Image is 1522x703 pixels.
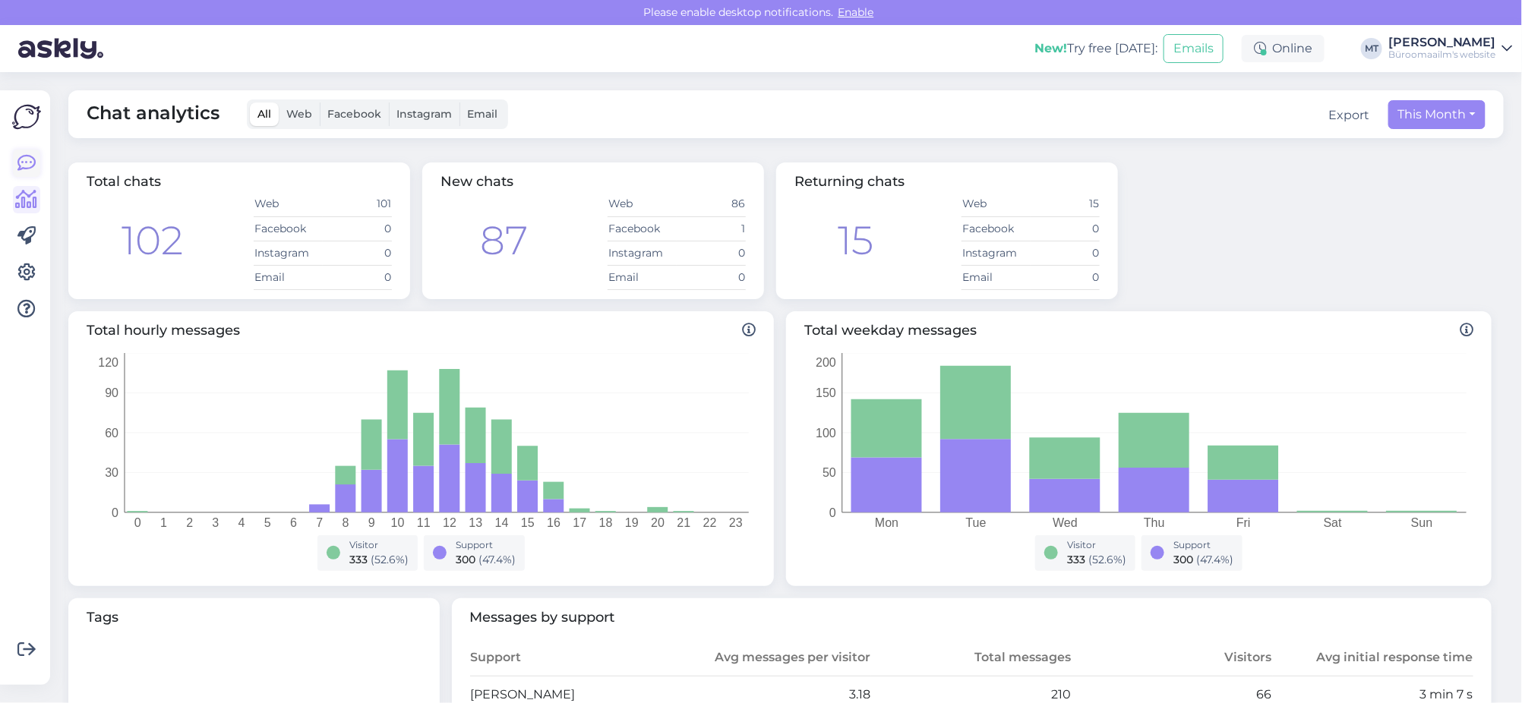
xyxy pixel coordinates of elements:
[1088,553,1126,566] span: ( 52.6 %)
[1053,516,1078,529] tspan: Wed
[470,607,1474,628] span: Messages by support
[823,466,836,479] tspan: 50
[677,516,690,529] tspan: 21
[371,553,409,566] span: ( 52.6 %)
[286,107,312,121] span: Web
[816,386,836,399] tspan: 150
[254,216,323,241] td: Facebook
[323,192,392,216] td: 101
[804,320,1473,341] span: Total weekday messages
[469,516,482,529] tspan: 13
[105,466,118,479] tspan: 30
[875,516,898,529] tspan: Mon
[1072,640,1272,676] th: Visitors
[254,192,323,216] td: Web
[608,216,677,241] td: Facebook
[671,640,871,676] th: Avg messages per visitor
[794,173,905,190] span: Returning chats
[1388,36,1496,49] div: [PERSON_NAME]
[212,516,219,529] tspan: 3
[456,538,516,552] div: Support
[1411,516,1432,529] tspan: Sun
[12,102,41,131] img: Askly Logo
[608,241,677,265] td: Instagram
[834,5,879,19] span: Enable
[1196,553,1233,566] span: ( 47.4 %)
[599,516,613,529] tspan: 18
[290,516,297,529] tspan: 6
[98,355,118,368] tspan: 120
[343,516,349,529] tspan: 8
[608,265,677,289] td: Email
[478,553,516,566] span: ( 47.4 %)
[112,506,118,519] tspan: 0
[1067,553,1085,566] span: 333
[417,516,431,529] tspan: 11
[677,241,746,265] td: 0
[1324,516,1343,529] tspan: Sat
[816,426,836,439] tspan: 100
[1173,538,1233,552] div: Support
[651,516,665,529] tspan: 20
[186,516,193,529] tspan: 2
[677,265,746,289] td: 0
[1388,49,1496,61] div: Büroomaailm's website
[703,516,717,529] tspan: 22
[1034,39,1157,58] div: Try free [DATE]:
[1361,38,1382,59] div: MT
[105,386,118,399] tspan: 90
[838,211,874,270] div: 15
[1031,216,1100,241] td: 0
[1164,34,1224,63] button: Emails
[573,516,586,529] tspan: 17
[677,192,746,216] td: 86
[470,640,671,676] th: Support
[440,173,513,190] span: New chats
[625,516,639,529] tspan: 19
[547,516,560,529] tspan: 16
[467,107,497,121] span: Email
[1388,36,1513,61] a: [PERSON_NAME]Büroomaailm's website
[521,516,535,529] tspan: 15
[257,107,271,121] span: All
[391,516,405,529] tspan: 10
[608,192,677,216] td: Web
[456,553,475,566] span: 300
[871,640,1072,676] th: Total messages
[966,516,987,529] tspan: Tue
[1031,192,1100,216] td: 15
[1242,35,1325,62] div: Online
[160,516,167,529] tspan: 1
[1173,553,1193,566] span: 300
[962,216,1031,241] td: Facebook
[87,607,422,628] span: Tags
[1031,241,1100,265] td: 0
[1273,640,1473,676] th: Avg initial response time
[316,516,323,529] tspan: 7
[1067,538,1126,552] div: Visitor
[134,516,141,529] tspan: 0
[677,216,746,241] td: 1
[962,265,1031,289] td: Email
[264,516,271,529] tspan: 5
[349,553,368,566] span: 333
[1329,106,1370,125] button: Export
[254,241,323,265] td: Instagram
[87,173,161,190] span: Total chats
[1031,265,1100,289] td: 0
[1144,516,1165,529] tspan: Thu
[87,99,219,129] span: Chat analytics
[238,516,245,529] tspan: 4
[87,320,756,341] span: Total hourly messages
[327,107,381,121] span: Facebook
[122,211,183,270] div: 102
[396,107,452,121] span: Instagram
[816,355,836,368] tspan: 200
[962,192,1031,216] td: Web
[105,426,118,439] tspan: 60
[1388,100,1486,129] button: This Month
[323,241,392,265] td: 0
[1034,41,1067,55] b: New!
[480,211,528,270] div: 87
